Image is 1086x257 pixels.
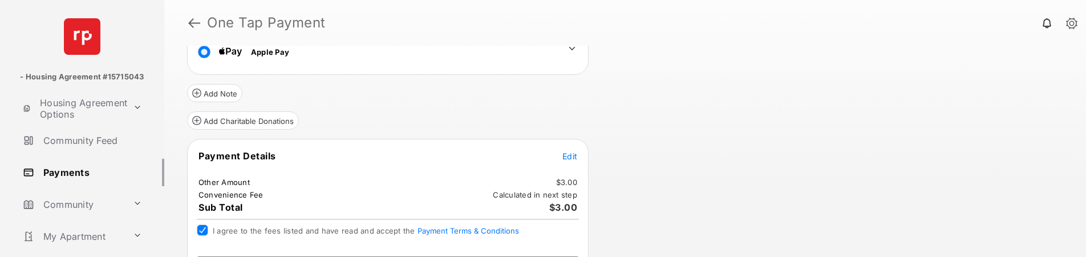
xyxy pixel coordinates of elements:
button: Add Charitable Donations [187,111,299,130]
button: Edit [562,150,577,162]
a: Community Feed [18,127,164,154]
td: Convenience Fee [198,190,264,200]
p: - Housing Agreement #15715043 [20,71,144,83]
span: Edit [562,151,577,161]
td: Other Amount [198,177,250,187]
span: $3.00 [549,202,578,213]
span: I agree to the fees listed and have read and accept the [213,226,519,235]
span: Sub Total [198,202,243,213]
a: Community [18,191,128,218]
button: Add Note [187,84,242,102]
a: Payments [18,159,164,186]
span: Payment Details [198,150,276,162]
img: svg+xml;base64,PHN2ZyB4bWxucz0iaHR0cDovL3d3dy53My5vcmcvMjAwMC9zdmciIHdpZHRoPSI2NCIgaGVpZ2h0PSI2NC... [64,18,100,55]
span: Apple Pay [251,47,289,57]
td: $3.00 [556,177,578,187]
a: My Apartment [18,223,128,250]
a: Housing Agreement Options [18,95,128,122]
strong: One Tap Payment [207,16,326,30]
button: I agree to the fees listed and have read and accept the [418,226,519,235]
td: Calculated in next step [492,190,578,200]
